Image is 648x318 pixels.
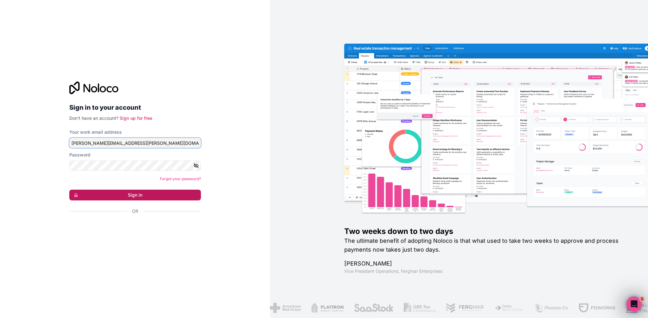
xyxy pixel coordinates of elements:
h2: The ultimate benefit of adopting Noloco is that what used to take two weeks to approve and proces... [344,236,628,254]
label: Password [69,152,90,158]
img: /assets/fiera-fwj2N5v4.png [495,303,524,313]
img: /assets/saastock-C6Zbiodz.png [354,303,394,313]
span: 1 [639,297,645,302]
img: /assets/gbstax-C-GtDUiK.png [404,303,436,313]
label: Your work email address [69,129,122,135]
img: /assets/flatiron-C8eUkumj.png [311,303,344,313]
a: Sign up for free [120,115,152,121]
img: /assets/fergmar-CudnrXN5.png [446,303,484,313]
input: Password [69,161,201,171]
a: Forgot your password? [160,176,201,181]
h2: Sign in to your account [69,102,201,113]
iframe: Sign in with Google Button [66,221,199,235]
span: Don't have an account? [69,115,118,121]
img: /assets/american-red-cross-BAupjrZR.png [270,303,301,313]
h1: Two weeks down to two days [344,226,628,236]
h1: Vice President Operations , Fergmar Enterprises [344,268,628,274]
img: /assets/phoenix-BREaitsQ.png [534,303,568,313]
h1: [PERSON_NAME] [344,259,628,268]
button: Sign in [69,190,201,200]
iframe: Intercom live chat [626,297,642,312]
img: /assets/fdworks-Bi04fVtw.png [578,303,615,313]
span: Or [132,208,138,214]
input: Email address [69,138,201,148]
